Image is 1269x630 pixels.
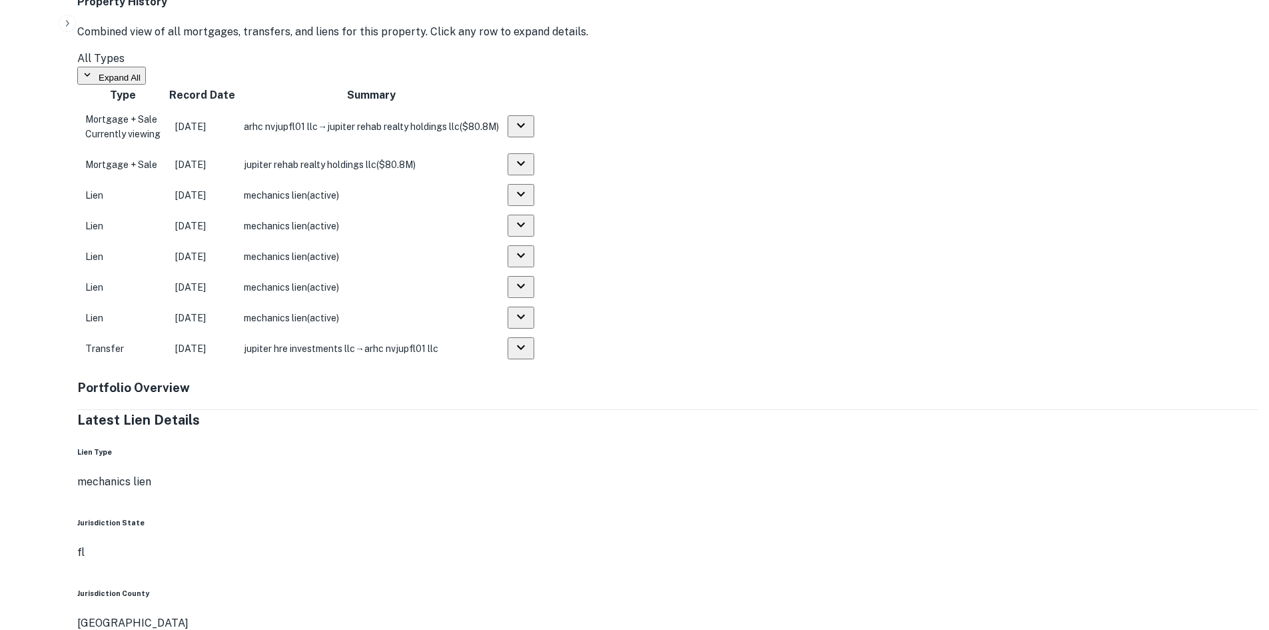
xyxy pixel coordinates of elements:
span: Lien [85,282,103,293]
span: ( active ) [307,313,339,323]
td: [DATE] [169,273,236,301]
span: ( active ) [307,190,339,201]
button: expand row [508,337,534,359]
span: ($ 80.8M ) [376,159,416,170]
div: → [244,119,499,134]
button: expand row [508,276,534,298]
span: ($ 80.8M ) [460,121,499,132]
span: mechanics lien [244,251,307,262]
h5: Latest Lien Details [77,410,1258,430]
button: expand row [508,184,534,206]
span: ( active ) [307,251,339,262]
h6: Lien Type [77,447,1258,457]
span: ( active ) [307,282,339,293]
span: mechanics lien [244,313,307,323]
p: Combined view of all mortgages, transfers, and liens for this property. Click any row to expand d... [77,24,1258,40]
span: mechanics lien [244,221,307,231]
span: Mortgage + Sale [85,114,157,125]
td: [DATE] [169,151,236,179]
h6: Jurisdiction State [77,517,1258,528]
td: [DATE] [169,304,236,332]
span: arhc nvjupfl01 llc [364,343,438,354]
span: Lien [85,221,103,231]
td: [DATE] [169,243,236,271]
span: mechanics lien [244,282,307,293]
span: jupiter rehab realty holdings llc [244,159,376,170]
p: mechanics lien [77,474,1258,490]
td: [DATE] [169,181,236,209]
span: Transfer [85,343,124,354]
span: arhc nvjupfl01 llc [244,121,318,132]
button: expand row [508,307,534,329]
span: Lien [85,190,103,201]
td: [DATE] [169,335,236,363]
h6: Jurisdiction County [77,588,1258,599]
td: [DATE] [169,212,236,240]
span: ( active ) [307,221,339,231]
h3: Portfolio Overview [77,378,1258,397]
th: Summary [237,87,506,104]
th: Type [79,87,167,104]
button: expand row [508,115,534,137]
button: expand row [508,215,534,237]
button: expand row [508,245,534,267]
iframe: Chat Widget [1202,523,1269,587]
span: Currently viewing [85,129,161,139]
div: All Types [77,51,1258,67]
span: jupiter rehab realty holdings llc [327,121,460,132]
span: mechanics lien [244,190,307,201]
span: Mortgage + Sale [85,159,157,170]
span: Lien [85,251,103,262]
button: expand row [508,153,534,175]
span: Lien [85,313,103,323]
p: fl [77,545,1258,561]
th: Record Date [169,87,236,104]
button: Expand All [77,67,146,85]
td: [DATE] [169,105,236,148]
div: → [244,341,499,356]
span: jupiter hre investments llc [244,343,355,354]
